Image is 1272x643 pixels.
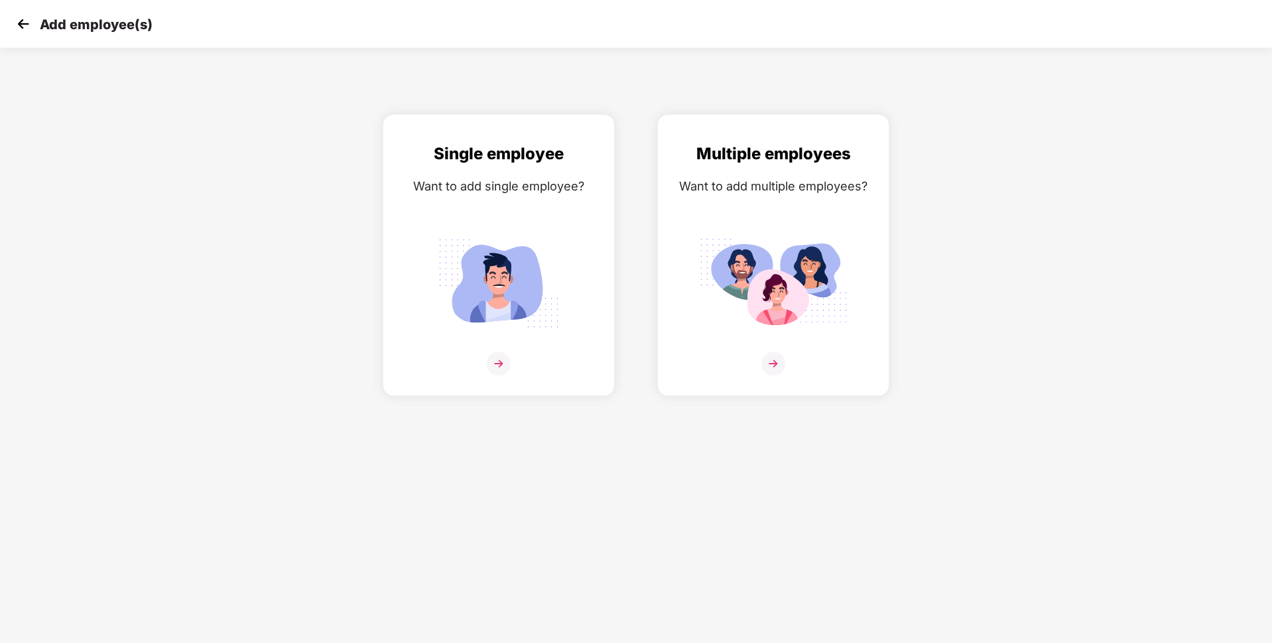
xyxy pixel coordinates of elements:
img: svg+xml;base64,PHN2ZyB4bWxucz0iaHR0cDovL3d3dy53My5vcmcvMjAwMC9zdmciIHdpZHRoPSIzNiIgaGVpZ2h0PSIzNi... [487,352,511,376]
p: Add employee(s) [40,17,153,33]
img: svg+xml;base64,PHN2ZyB4bWxucz0iaHR0cDovL3d3dy53My5vcmcvMjAwMC9zdmciIHdpZHRoPSIzNiIgaGVpZ2h0PSIzNi... [761,352,785,376]
div: Multiple employees [671,141,875,167]
img: svg+xml;base64,PHN2ZyB4bWxucz0iaHR0cDovL3d3dy53My5vcmcvMjAwMC9zdmciIHdpZHRoPSIzMCIgaGVpZ2h0PSIzMC... [13,14,33,34]
div: Want to add multiple employees? [671,177,875,196]
img: svg+xml;base64,PHN2ZyB4bWxucz0iaHR0cDovL3d3dy53My5vcmcvMjAwMC9zdmciIGlkPSJNdWx0aXBsZV9lbXBsb3llZS... [699,232,848,335]
div: Want to add single employee? [397,177,601,196]
div: Single employee [397,141,601,167]
img: svg+xml;base64,PHN2ZyB4bWxucz0iaHR0cDovL3d3dy53My5vcmcvMjAwMC9zdmciIGlkPSJTaW5nbGVfZW1wbG95ZWUiIH... [424,232,573,335]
